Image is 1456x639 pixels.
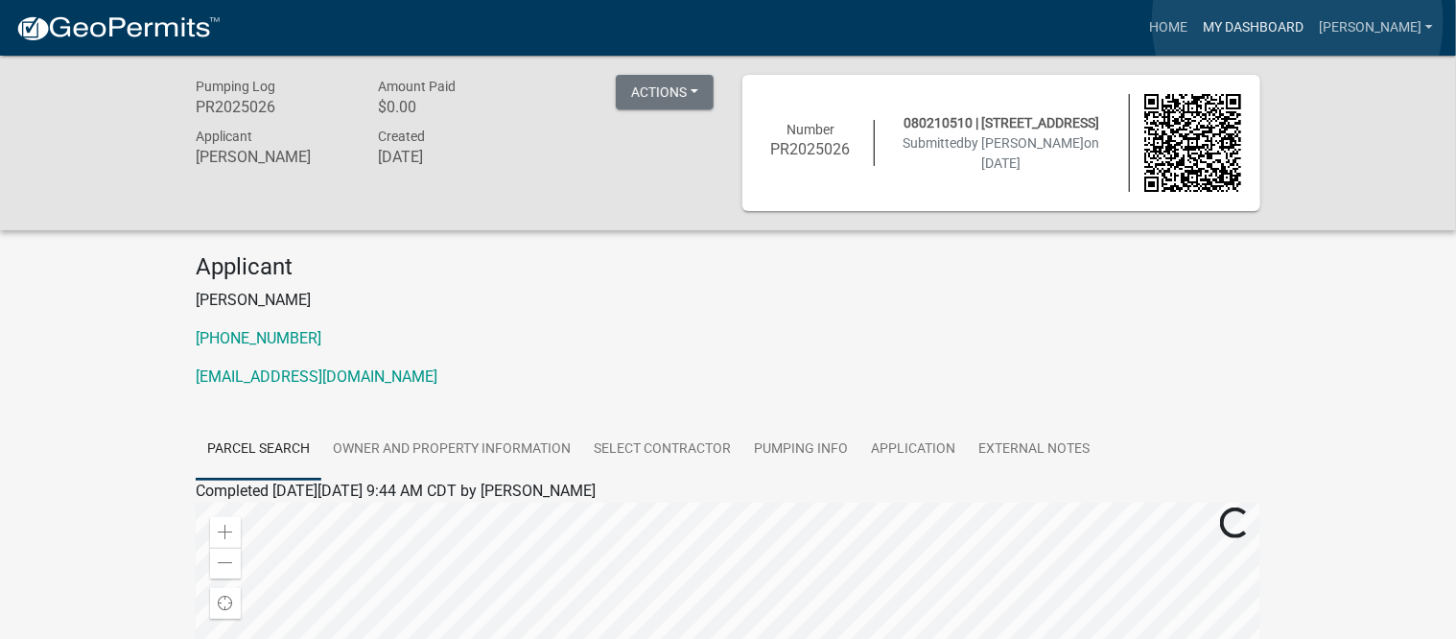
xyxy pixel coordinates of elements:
span: by [PERSON_NAME] [965,135,1085,151]
div: Find my location [210,588,241,619]
span: Number [787,122,834,137]
span: Amount Paid [378,79,456,94]
h6: [DATE] [378,148,531,166]
h6: [PERSON_NAME] [196,148,349,166]
h6: PR2025026 [762,140,859,158]
a: External Notes [967,419,1101,481]
img: QR code [1144,94,1242,192]
span: Submitted on [DATE] [904,135,1100,171]
p: [PERSON_NAME] [196,289,1260,312]
span: Pumping Log [196,79,275,94]
a: Home [1141,10,1195,46]
a: Parcel search [196,419,321,481]
span: Applicant [196,129,252,144]
a: Select contractor [582,419,742,481]
h6: PR2025026 [196,98,349,116]
a: [EMAIL_ADDRESS][DOMAIN_NAME] [196,367,437,386]
span: 080210510 | [STREET_ADDRESS] [904,115,1099,130]
h6: $0.00 [378,98,531,116]
a: [PHONE_NUMBER] [196,329,321,347]
a: Pumping Info [742,419,859,481]
h4: Applicant [196,253,1260,281]
a: Application [859,419,967,481]
a: [PERSON_NAME] [1311,10,1441,46]
a: My Dashboard [1195,10,1311,46]
span: Completed [DATE][DATE] 9:44 AM CDT by [PERSON_NAME] [196,482,596,500]
div: Zoom in [210,517,241,548]
button: Actions [616,75,714,109]
span: Created [378,129,425,144]
div: Zoom out [210,548,241,579]
a: Owner and Property Information [321,419,582,481]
